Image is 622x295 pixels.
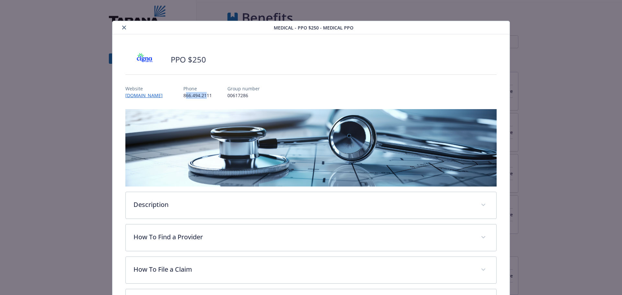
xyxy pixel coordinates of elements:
p: 866.494.2111 [183,92,212,99]
p: How To Find a Provider [133,232,473,242]
button: close [120,24,128,31]
img: banner [125,109,497,187]
div: How To File a Claim [126,257,497,283]
span: Medical - PPO $250 - Medical PPO [274,24,353,31]
img: CIGNA [125,50,164,69]
h2: PPO $250 [171,54,206,65]
a: [DOMAIN_NAME] [125,92,168,98]
p: 00617286 [227,92,260,99]
p: How To File a Claim [133,265,473,274]
p: Phone [183,85,212,92]
p: Website [125,85,168,92]
div: How To Find a Provider [126,224,497,251]
p: Group number [227,85,260,92]
div: Description [126,192,497,219]
p: Description [133,200,473,210]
